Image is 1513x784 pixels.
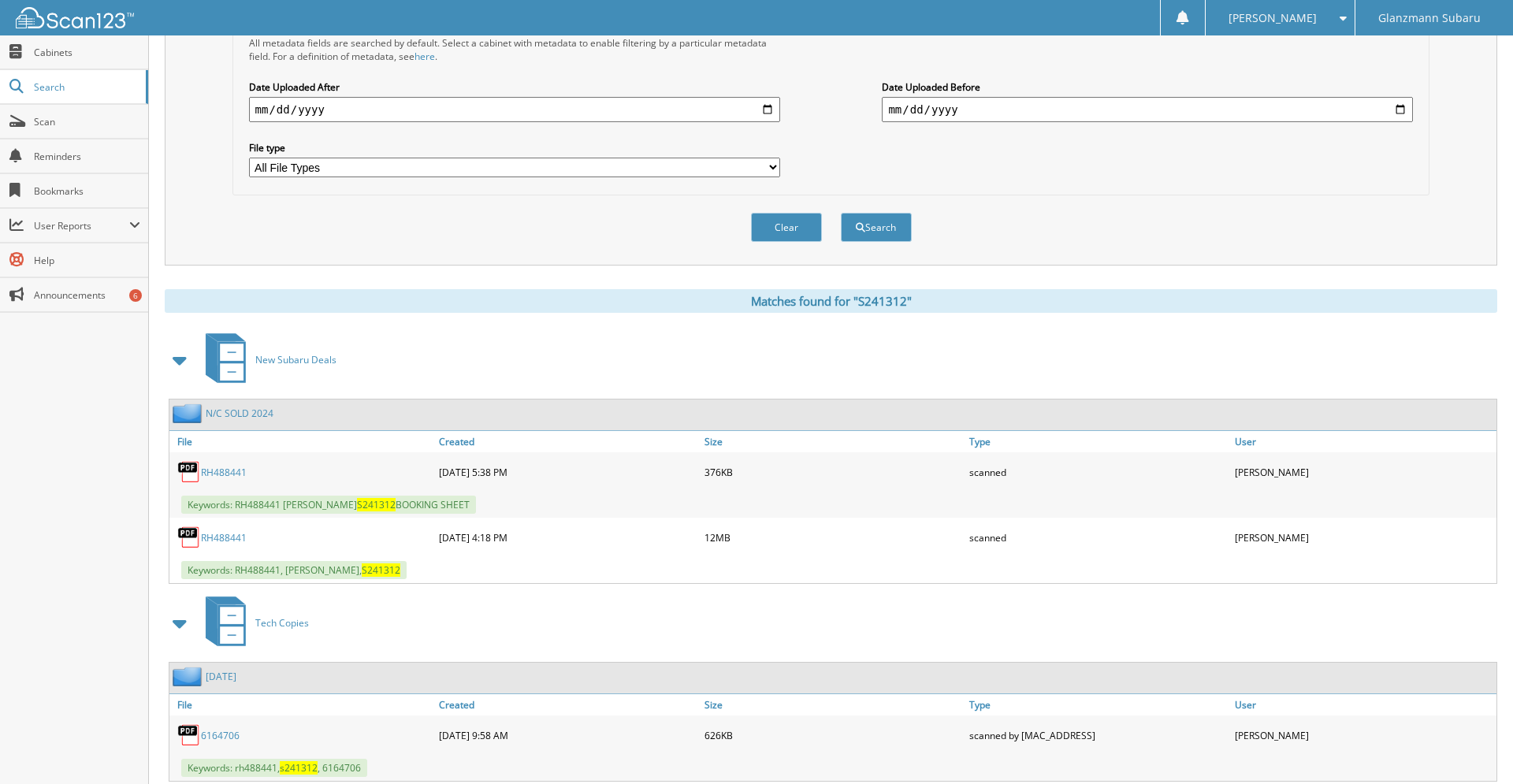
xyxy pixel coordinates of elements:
a: Tech Copies [196,592,309,654]
a: Type [965,694,1231,715]
span: S241312 [362,563,400,577]
span: Help [34,254,140,267]
a: File [169,431,435,452]
div: Matches found for "S241312" [165,289,1497,313]
a: Created [435,694,701,715]
div: [DATE] 5:38 PM [435,456,701,488]
div: 6 [129,289,142,302]
span: S241312 [357,498,396,511]
button: Clear [751,213,822,242]
span: Keywords: RH488441, [PERSON_NAME], [181,561,407,579]
div: [PERSON_NAME] [1231,522,1496,553]
span: Tech Copies [255,616,309,630]
a: RH488441 [201,466,247,479]
img: PDF.png [177,723,201,747]
img: folder2.png [173,403,206,423]
div: [PERSON_NAME] [1231,719,1496,751]
label: Date Uploaded Before [882,80,1413,94]
div: [DATE] 9:58 AM [435,719,701,751]
img: folder2.png [173,667,206,686]
button: Search [841,213,912,242]
div: 376KB [701,456,966,488]
span: Bookmarks [34,184,140,198]
span: [PERSON_NAME] [1229,13,1317,23]
span: Search [34,80,138,94]
span: Keywords: rh488441, , 6164706 [181,759,367,777]
div: [PERSON_NAME] [1231,456,1496,488]
a: File [169,694,435,715]
img: PDF.png [177,460,201,484]
img: PDF.png [177,526,201,549]
label: Date Uploaded After [249,80,780,94]
a: New Subaru Deals [196,329,336,391]
a: User [1231,431,1496,452]
span: New Subaru Deals [255,353,336,366]
a: RH488441 [201,531,247,544]
div: [DATE] 4:18 PM [435,522,701,553]
span: Cabinets [34,46,140,59]
span: Announcements [34,288,140,302]
div: All metadata fields are searched by default. Select a cabinet with metadata to enable filtering b... [249,36,780,63]
a: Size [701,431,966,452]
iframe: Chat Widget [1434,708,1513,784]
a: Created [435,431,701,452]
a: Type [965,431,1231,452]
input: start [249,97,780,122]
div: 626KB [701,719,966,751]
a: [DATE] [206,670,236,683]
img: scan123-logo-white.svg [16,7,134,28]
a: here [414,50,435,63]
input: end [882,97,1413,122]
a: User [1231,694,1496,715]
a: 6164706 [201,729,240,742]
div: scanned by [MAC_ADDRESS] [965,719,1231,751]
label: File type [249,141,780,154]
span: Keywords: RH488441 [PERSON_NAME] BOOKING SHEET [181,496,476,514]
span: s241312 [280,761,318,775]
span: User Reports [34,219,129,232]
span: Scan [34,115,140,128]
a: N/C SOLD 2024 [206,407,273,420]
span: Reminders [34,150,140,163]
div: 12MB [701,522,966,553]
a: Size [701,694,966,715]
div: scanned [965,522,1231,553]
div: scanned [965,456,1231,488]
span: Glanzmann Subaru [1378,13,1481,23]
